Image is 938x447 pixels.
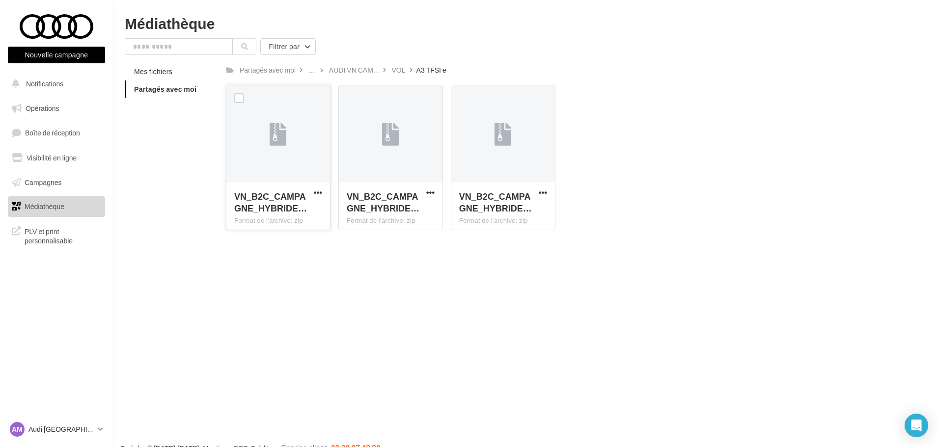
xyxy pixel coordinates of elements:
span: Boîte de réception [25,129,80,137]
button: Nouvelle campagne [8,47,105,63]
span: Campagnes [25,178,62,186]
div: ... [306,63,316,77]
span: Visibilité en ligne [27,154,77,162]
div: Format de l'archive: zip [459,216,547,225]
span: Partagés avec moi [134,85,196,93]
span: AUDI VN CAM... [329,65,379,75]
a: AM Audi [GEOGRAPHIC_DATA] [8,420,105,439]
a: Médiathèque [6,196,107,217]
span: Opérations [26,104,59,112]
button: Notifications [6,74,103,94]
span: AM [12,424,23,434]
a: Visibilité en ligne [6,148,107,168]
span: VN_B2C_CAMPAGNE_HYBRIDE_RECHARGEABLE_A3_TFSI_e_VOL_1080x1080 [347,191,419,213]
div: Partagés avec moi [240,65,296,75]
span: Mes fichiers [134,67,172,76]
a: Opérations [6,98,107,119]
div: A3 TFSI e [416,65,446,75]
div: Open Intercom Messenger [905,414,928,437]
span: VN_B2C_CAMPAGNE_HYBRIDE_RECHARGEABLE_A3_TFSI_e_VOL_1080x1920 [234,191,307,213]
span: VN_B2C_CAMPAGNE_HYBRIDE_RECHARGEABLE_A3_TFSI_e_VOL_1920x1080 [459,191,532,213]
span: Médiathèque [25,202,64,210]
div: Format de l'archive: zip [234,216,322,225]
span: Notifications [26,79,63,88]
span: PLV et print personnalisable [25,225,101,246]
a: PLV et print personnalisable [6,221,107,250]
div: Médiathèque [125,16,926,30]
div: Format de l'archive: zip [347,216,435,225]
div: VOL [392,65,406,75]
a: Boîte de réception [6,122,107,143]
button: Filtrer par [260,38,316,55]
p: Audi [GEOGRAPHIC_DATA] [28,424,94,434]
a: Campagnes [6,172,107,193]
